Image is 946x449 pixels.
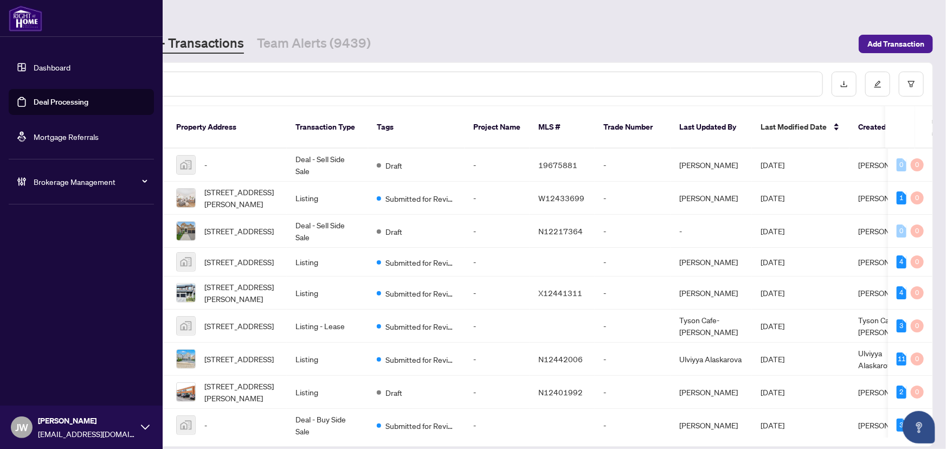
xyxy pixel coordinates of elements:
span: filter [908,80,915,88]
span: Last Modified Date [761,121,827,133]
span: [DATE] [761,226,784,236]
td: - [465,409,530,442]
span: Tyson Cafe-[PERSON_NAME] [858,315,917,337]
button: Add Transaction [859,35,933,53]
td: - [465,248,530,277]
td: Listing - Lease [287,310,368,343]
td: - [465,376,530,409]
td: [PERSON_NAME] [671,277,752,310]
span: [PERSON_NAME] [38,415,136,427]
th: Last Modified Date [752,106,850,149]
th: MLS # [530,106,595,149]
td: [PERSON_NAME] [671,182,752,215]
span: Submitted for Review [385,320,456,332]
span: N12217364 [538,226,583,236]
td: - [595,248,671,277]
button: edit [865,72,890,97]
td: Tyson Cafe-[PERSON_NAME] [671,310,752,343]
img: thumbnail-img [177,222,195,240]
td: - [595,409,671,442]
span: [STREET_ADDRESS] [204,353,274,365]
td: - [465,215,530,248]
a: Mortgage Referrals [34,132,99,142]
button: Open asap [903,411,935,444]
span: Submitted for Review [385,193,456,204]
span: Submitted for Review [385,354,456,365]
div: 2 [897,386,906,399]
td: - [595,149,671,182]
div: 4 [897,286,906,299]
img: thumbnail-img [177,416,195,434]
button: filter [899,72,924,97]
span: [DATE] [761,288,784,298]
td: - [465,149,530,182]
span: N12401992 [538,387,583,397]
td: Deal - Sell Side Sale [287,149,368,182]
span: JW [15,420,28,435]
span: [STREET_ADDRESS] [204,320,274,332]
th: Property Address [168,106,287,149]
td: - [595,310,671,343]
td: Listing [287,182,368,215]
span: Ulviyya Alaskarova [858,348,895,370]
span: download [840,80,848,88]
span: [PERSON_NAME] [858,288,917,298]
td: - [595,343,671,376]
span: 19675881 [538,160,577,170]
img: thumbnail-img [177,189,195,207]
td: - [465,343,530,376]
span: Brokerage Management [34,176,146,188]
span: [DATE] [761,160,784,170]
span: Add Transaction [867,35,924,53]
span: [DATE] [761,420,784,430]
span: [DATE] [761,257,784,267]
div: 0 [911,352,924,365]
td: [PERSON_NAME] [671,376,752,409]
div: 3 [897,319,906,332]
td: - [595,182,671,215]
td: Deal - Sell Side Sale [287,215,368,248]
div: 0 [911,191,924,204]
a: Dashboard [34,62,70,72]
td: [PERSON_NAME] [671,248,752,277]
div: 0 [911,158,924,171]
td: - [465,277,530,310]
span: edit [874,80,881,88]
div: 0 [911,386,924,399]
span: [STREET_ADDRESS] [204,225,274,237]
img: thumbnail-img [177,317,195,335]
div: 0 [911,224,924,238]
span: [STREET_ADDRESS][PERSON_NAME] [204,186,278,210]
span: [DATE] [761,321,784,331]
span: - [204,159,207,171]
span: [STREET_ADDRESS] [204,256,274,268]
span: [STREET_ADDRESS][PERSON_NAME] [204,380,278,404]
td: Listing [287,343,368,376]
span: [STREET_ADDRESS][PERSON_NAME] [204,281,278,305]
span: W12433699 [538,193,584,203]
span: [DATE] [761,354,784,364]
th: Last Updated By [671,106,752,149]
div: 11 [897,352,906,365]
td: - [595,215,671,248]
div: 4 [897,255,906,268]
div: 0 [911,286,924,299]
td: Listing [287,277,368,310]
span: Draft [385,159,402,171]
div: 3 [897,419,906,432]
span: Submitted for Review [385,256,456,268]
span: [EMAIL_ADDRESS][DOMAIN_NAME] [38,428,136,440]
span: [DATE] [761,387,784,397]
th: Project Name [465,106,530,149]
div: 0 [897,224,906,238]
td: Listing [287,248,368,277]
td: [PERSON_NAME] [671,149,752,182]
span: [PERSON_NAME] [858,257,917,267]
th: Tags [368,106,465,149]
div: 0 [911,255,924,268]
img: thumbnail-img [177,253,195,271]
td: [PERSON_NAME] [671,409,752,442]
td: Ulviyya Alaskarova [671,343,752,376]
div: 1 [897,191,906,204]
span: Draft [385,226,402,238]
